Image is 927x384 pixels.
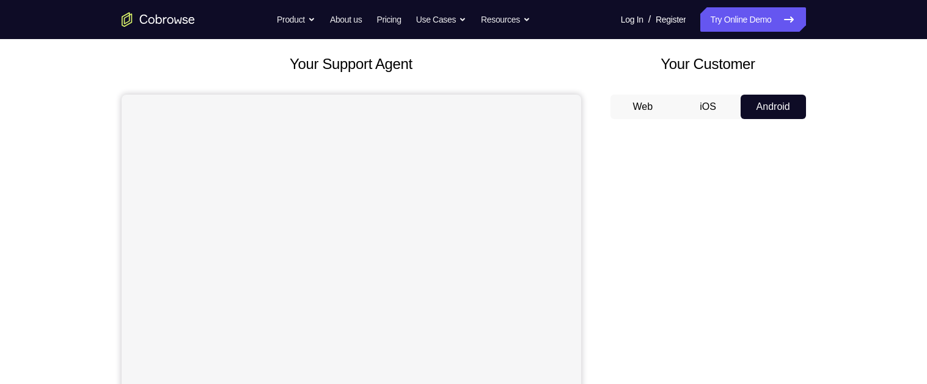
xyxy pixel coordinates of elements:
a: Try Online Demo [700,7,805,32]
button: Resources [481,7,530,32]
button: Web [610,95,676,119]
h2: Your Support Agent [122,53,581,75]
a: Pricing [376,7,401,32]
button: Use Cases [416,7,466,32]
a: Log In [621,7,643,32]
button: Product [277,7,315,32]
a: Go to the home page [122,12,195,27]
h2: Your Customer [610,53,806,75]
a: Register [656,7,686,32]
a: About us [330,7,362,32]
span: / [648,12,651,27]
button: Android [741,95,806,119]
button: iOS [675,95,741,119]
